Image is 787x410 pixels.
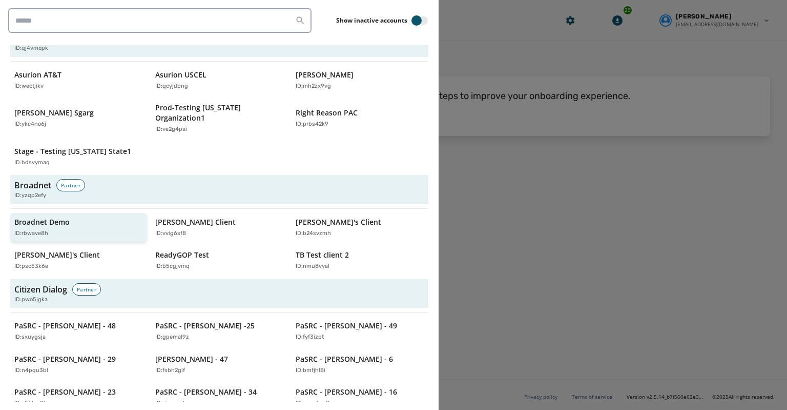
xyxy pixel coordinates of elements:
[336,16,407,25] label: Show inactive accounts
[14,321,116,331] p: PaSRC - [PERSON_NAME] - 48
[14,354,116,364] p: PaSRC - [PERSON_NAME] - 29
[155,262,190,271] p: ID: b5cgjvmq
[292,99,428,138] button: Right Reason PACID:prbs42k9
[296,120,328,129] p: ID: prbs42k9
[72,283,101,296] div: Partner
[155,321,255,331] p: PaSRC - [PERSON_NAME] -25
[14,399,47,408] p: ID: e5fjhw8b
[14,146,131,157] p: Stage - Testing [US_STATE] State1
[10,246,147,275] button: [PERSON_NAME]'s ClientID:psc53k6e
[155,250,209,260] p: ReadyGOP Test
[14,217,70,227] p: Broadnet Demo
[14,366,48,375] p: ID: n4pqu3bl
[14,108,94,118] p: [PERSON_NAME] Sgarg
[14,387,116,397] p: PaSRC - [PERSON_NAME] - 23
[155,366,185,375] p: ID: fsbh2glf
[14,82,44,91] p: ID: wectjikv
[10,279,428,308] button: Citizen DialogPartnerID:pwo5jgka
[296,354,393,364] p: PaSRC - [PERSON_NAME] - 6
[296,108,358,118] p: Right Reason PAC
[296,387,397,397] p: PaSRC - [PERSON_NAME] - 16
[14,159,50,167] p: ID: bdsvymaq
[292,317,428,346] button: PaSRC - [PERSON_NAME] - 49ID:fyf3izpt
[151,246,288,275] button: ReadyGOP TestID:b5cgjvmq
[151,317,288,346] button: PaSRC - [PERSON_NAME] -25ID:gpemal9z
[14,229,48,238] p: ID: rbwave8h
[151,213,288,242] button: [PERSON_NAME] ClientID:vvig6sf8
[296,82,331,91] p: ID: mh2zx9vg
[155,333,189,342] p: ID: gpemal9z
[155,217,236,227] p: [PERSON_NAME] Client
[155,387,257,397] p: PaSRC - [PERSON_NAME] - 34
[296,217,381,227] p: [PERSON_NAME]'s Client
[14,120,46,129] p: ID: ykc4no6j
[14,70,61,80] p: Asurion AT&T
[155,125,187,134] p: ID: ve2g4psi
[296,333,324,342] p: ID: fyf3izpt
[14,179,51,191] h3: Broadnet
[292,213,428,242] button: [PERSON_NAME]'s ClientID:b24svzmh
[296,366,325,375] p: ID: bmfjhl8i
[292,246,428,275] button: TB Test client 2ID:nmu8vyal
[10,66,147,95] button: Asurion AT&TID:wectjikv
[14,283,67,296] h3: Citizen Dialog
[292,66,428,95] button: [PERSON_NAME]ID:mh2zx9vg
[292,350,428,379] button: PaSRC - [PERSON_NAME] - 6ID:bmfjhl8i
[151,99,288,138] button: Prod-Testing [US_STATE] Organization1ID:ve2g4psi
[296,399,332,408] p: ID: zqmdsw8r
[296,250,349,260] p: TB Test client 2
[296,321,397,331] p: PaSRC - [PERSON_NAME] - 49
[296,229,331,238] p: ID: b24svzmh
[10,213,147,242] button: Broadnet DemoID:rbwave8h
[14,262,48,271] p: ID: psc53k6e
[155,399,186,408] p: ID: ujupqiyk
[10,99,147,138] button: [PERSON_NAME] SgargID:ykc4no6j
[14,296,48,304] span: ID: pwo5jgka
[10,175,428,204] button: BroadnetPartnerID:yzqp2efy
[296,262,329,271] p: ID: nmu8vyal
[14,333,46,342] p: ID: sxuygsja
[56,179,85,191] div: Partner
[10,350,147,379] button: PaSRC - [PERSON_NAME] - 29ID:n4pqu3bl
[155,354,228,364] p: [PERSON_NAME] - 47
[14,191,46,200] span: ID: yzqp2efy
[151,350,288,379] button: [PERSON_NAME] - 47ID:fsbh2glf
[14,250,100,260] p: [PERSON_NAME]'s Client
[155,82,188,91] p: ID: qcyjdbng
[151,66,288,95] button: Asurion USCELID:qcyjdbng
[10,317,147,346] button: PaSRC - [PERSON_NAME] - 48ID:sxuygsja
[14,44,48,53] span: ID: qj4vmopk
[155,103,274,123] p: Prod-Testing [US_STATE] Organization1
[296,70,354,80] p: [PERSON_NAME]
[155,229,186,238] p: ID: vvig6sf8
[10,142,147,171] button: Stage - Testing [US_STATE] State1ID:bdsvymaq
[155,70,206,80] p: Asurion USCEL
